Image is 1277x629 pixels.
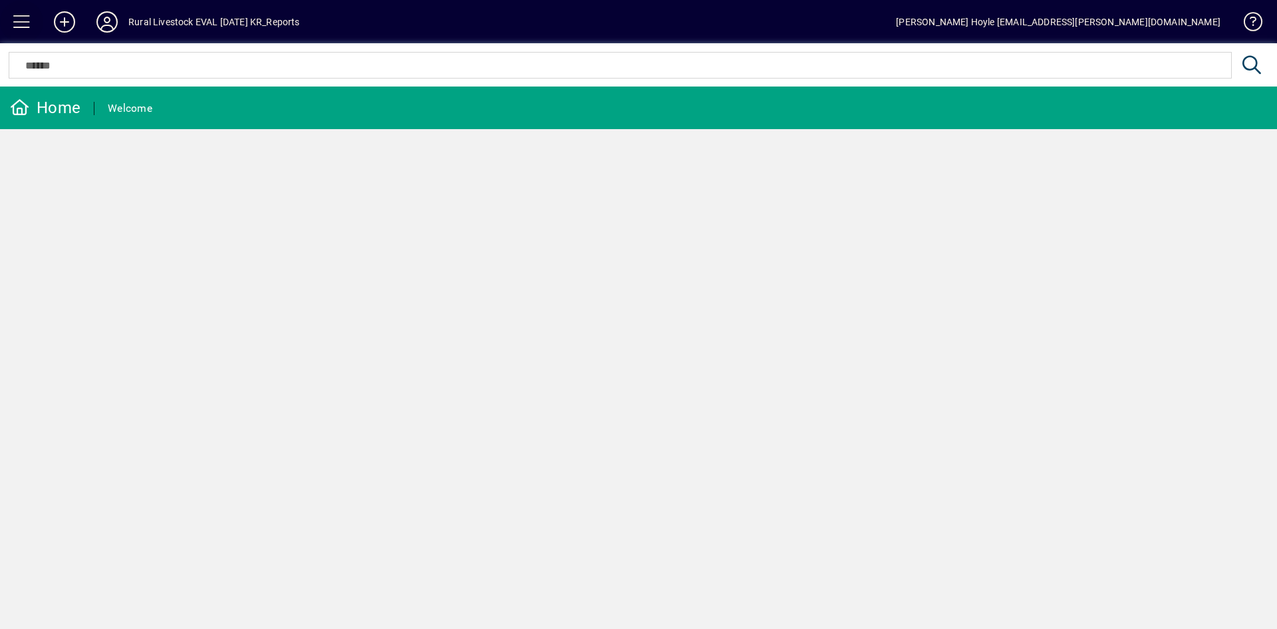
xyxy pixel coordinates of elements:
button: Add [43,10,86,34]
div: Home [10,97,80,118]
div: Rural Livestock EVAL [DATE] KR_Reports [128,11,300,33]
div: [PERSON_NAME] Hoyle [EMAIL_ADDRESS][PERSON_NAME][DOMAIN_NAME] [896,11,1220,33]
a: Knowledge Base [1234,3,1260,46]
button: Profile [86,10,128,34]
div: Welcome [108,98,152,119]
